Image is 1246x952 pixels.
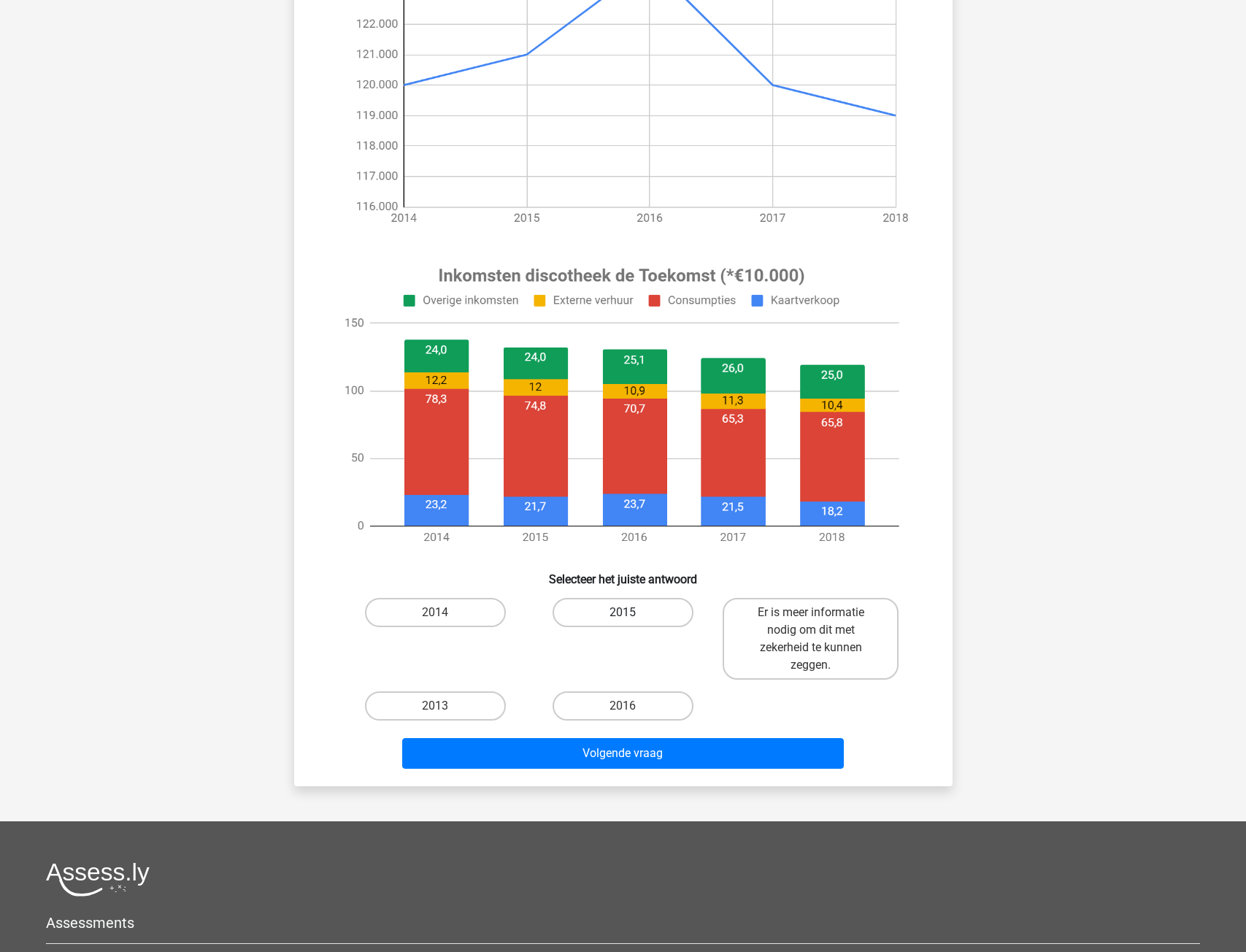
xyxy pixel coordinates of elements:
label: 2014 [365,598,506,627]
label: 2013 [365,691,506,721]
label: 2016 [553,691,693,721]
label: Er is meer informatie nodig om dit met zekerheid te kunnen zeggen. [723,598,899,680]
h5: Assessments [46,914,1200,932]
h6: Selecteer het juiste antwoord [318,561,929,586]
label: 2015 [553,598,693,627]
img: Assessly logo [46,862,150,897]
button: Volgende vraag [402,738,844,769]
